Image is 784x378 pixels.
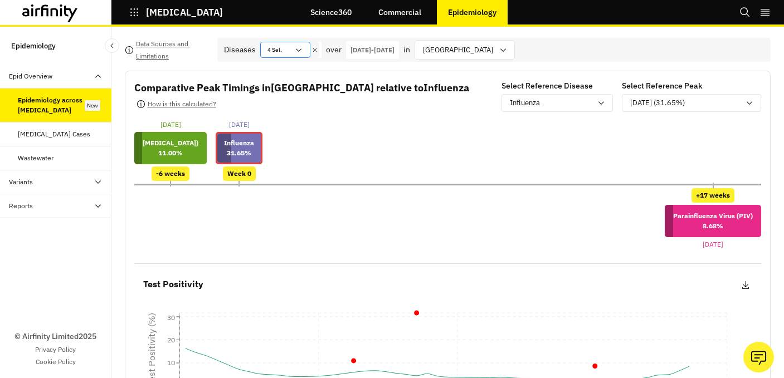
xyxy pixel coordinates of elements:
[134,95,218,113] button: How is this calculated?
[35,345,76,355] a: Privacy Policy
[703,239,723,249] p: [DATE]
[692,188,734,203] div: +17 weeks
[160,120,181,130] p: [DATE]
[739,3,751,22] button: Search
[18,95,85,115] div: Epidemiology across [MEDICAL_DATA]
[224,44,256,56] div: Diseases
[18,153,53,163] div: Wastewater
[85,100,100,111] div: New
[167,336,175,344] tspan: 20
[326,44,342,56] p: over
[105,38,119,53] button: Close Sidebar
[143,277,203,292] p: Test Positivity
[152,166,189,181] div: -6 weeks
[448,8,496,17] p: Epidemiology
[143,148,198,158] p: 11.00 %
[261,42,294,57] div: 4 Sel.
[673,211,753,221] p: Parainfluenza Virus (PIV)
[148,98,216,110] p: How is this calculated?
[136,38,208,62] p: Data Sources and Limitations
[501,80,593,92] p: Select Reference Disease
[743,342,774,372] button: Ask our analysts
[9,177,33,187] div: Variants
[630,97,685,109] p: [DATE] (31.65%)
[224,148,254,158] p: 31.65 %
[129,3,223,22] button: [MEDICAL_DATA]
[350,45,395,55] p: [DATE] - [DATE]
[14,331,96,342] p: © Airfinity Limited 2025
[223,166,256,181] div: Week 0
[9,201,33,211] div: Reports
[229,120,250,130] p: [DATE]
[146,7,223,17] p: [MEDICAL_DATA]
[673,221,753,231] p: 8.68 %
[18,129,90,139] div: [MEDICAL_DATA] Cases
[11,36,56,56] p: Epidemiology
[134,80,469,95] p: Comparative Peak Timings in [GEOGRAPHIC_DATA] relative to Influenza
[622,80,703,92] p: Select Reference Peak
[224,138,254,148] p: Influenza
[125,41,208,59] button: Data Sources and Limitations
[9,71,52,81] div: Epid Overview
[510,97,540,109] p: Influenza
[167,313,175,322] tspan: 30
[36,357,76,367] a: Cookie Policy
[403,44,410,56] p: in
[167,359,175,367] tspan: 10
[143,138,198,148] p: [MEDICAL_DATA])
